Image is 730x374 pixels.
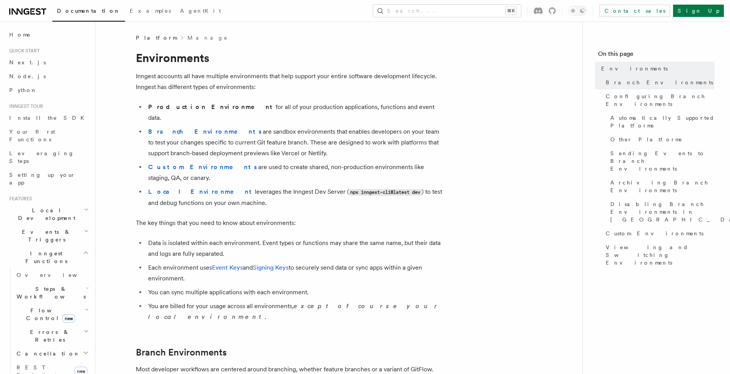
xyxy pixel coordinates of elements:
span: Viewing and Switching Environments [606,243,715,267]
li: Data is isolated within each environment. Event types or functions may share the same name, but t... [146,238,444,259]
span: Overview [17,272,96,278]
a: Home [6,28,90,42]
a: Archiving Branch Environments [607,176,715,197]
button: Flow Controlnew [13,304,90,325]
span: Setting up your app [9,172,75,186]
button: Toggle dark mode [568,6,587,15]
span: Features [6,196,32,202]
strong: Production Environment [148,103,276,111]
a: Environments [598,62,715,75]
span: Your first Functions [9,129,55,143]
a: Setting up your app [6,168,90,190]
a: Your first Functions [6,125,90,146]
button: Errors & Retries [13,325,90,347]
a: Disabling Branch Environments in [GEOGRAPHIC_DATA] [607,197,715,226]
em: except of course your local environment [148,302,440,320]
a: Contact sales [600,5,670,17]
a: Automatically Supported Platforms [607,111,715,132]
span: Quick start [6,48,40,54]
p: Inngest accounts all have multiple environments that help support your entire software developmen... [136,71,444,92]
span: Sending Events to Branch Environments [610,149,715,173]
li: for all of your production applications, functions and event data. [146,102,444,123]
h1: Environments [136,51,444,65]
a: Install the SDK [6,111,90,125]
li: You can sync multiple applications with each environment. [146,287,444,298]
span: Home [9,31,31,39]
span: Automatically Supported Platforms [610,114,715,129]
li: You are billed for your usage across all environments, . [146,301,444,322]
span: Steps & Workflows [13,285,86,300]
a: Overview [13,268,90,282]
button: Steps & Workflows [13,282,90,304]
li: Each environment uses and to securely send data or sync apps within a given environment. [146,262,444,284]
a: Next.js [6,55,90,69]
a: Node.js [6,69,90,83]
button: Events & Triggers [6,225,90,247]
a: Examples [125,2,175,21]
span: Python [9,87,37,93]
a: Signing Keys [253,264,289,271]
span: Node.js [9,73,46,79]
a: Leveraging Steps [6,146,90,168]
a: Sign Up [673,5,724,17]
span: Environments [601,65,668,72]
a: Branch Environments [603,75,715,89]
button: Cancellation [13,347,90,361]
a: Sending Events to Branch Environments [607,146,715,176]
span: Branch Environments [606,79,713,86]
a: Other Platforms [607,132,715,146]
span: Examples [130,8,171,14]
a: Branch Environments [136,347,227,358]
li: are sandbox environments that enables developers on your team to test your changes specific to cu... [146,126,444,159]
span: Flow Control [13,307,85,322]
span: Configuring Branch Environments [606,92,715,108]
span: new [62,314,75,323]
kbd: ⌘K [506,7,516,15]
span: AgentKit [180,8,221,14]
a: Documentation [52,2,125,22]
button: Local Development [6,203,90,225]
span: Leveraging Steps [9,150,74,164]
a: Branch Environments [148,128,263,135]
span: Custom Environments [606,230,703,237]
span: Platform [136,34,177,42]
a: Configuring Branch Environments [603,89,715,111]
a: Event Keys [212,264,243,271]
li: leverages the Inngest Dev Server ( ) to test and debug functions on your own machine. [146,186,444,208]
span: Next.js [9,59,46,65]
span: Errors & Retries [13,328,84,344]
a: Custom Environments [148,163,258,171]
li: are used to create shared, non-production environments like staging, QA, or canary. [146,162,444,183]
button: Search...⌘K [373,5,521,17]
a: Local Environment [148,188,255,195]
a: Viewing and Switching Environments [603,240,715,270]
p: The key things that you need to know about environments: [136,218,444,228]
span: Archiving Branch Environments [610,179,715,194]
span: Documentation [57,8,120,14]
span: Cancellation [13,350,80,357]
h4: On this page [598,49,715,62]
span: Events & Triggers [6,228,84,243]
code: npx inngest-cli@latest dev [349,189,422,196]
a: AgentKit [175,2,226,21]
span: Install the SDK [9,115,89,121]
a: Python [6,83,90,97]
span: Local Development [6,206,84,222]
span: Inngest Functions [6,250,83,265]
button: Inngest Functions [6,247,90,268]
span: Other Platforms [610,136,682,143]
a: Custom Environments [603,226,715,240]
span: Inngest tour [6,103,43,109]
a: Manage [187,34,228,42]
